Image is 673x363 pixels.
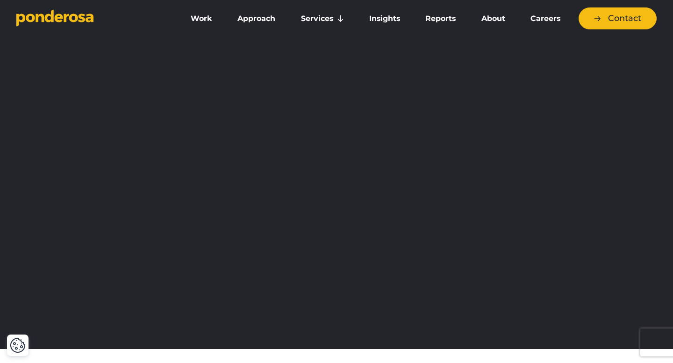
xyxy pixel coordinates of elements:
img: Revisit consent button [10,337,26,353]
a: Approach [227,9,286,28]
a: Contact [579,7,657,29]
a: Go to homepage [16,9,166,28]
button: Cookie Settings [10,337,26,353]
a: Work [180,9,223,28]
a: Careers [520,9,571,28]
a: Insights [358,9,411,28]
a: Reports [415,9,466,28]
a: Services [290,9,355,28]
a: About [470,9,515,28]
